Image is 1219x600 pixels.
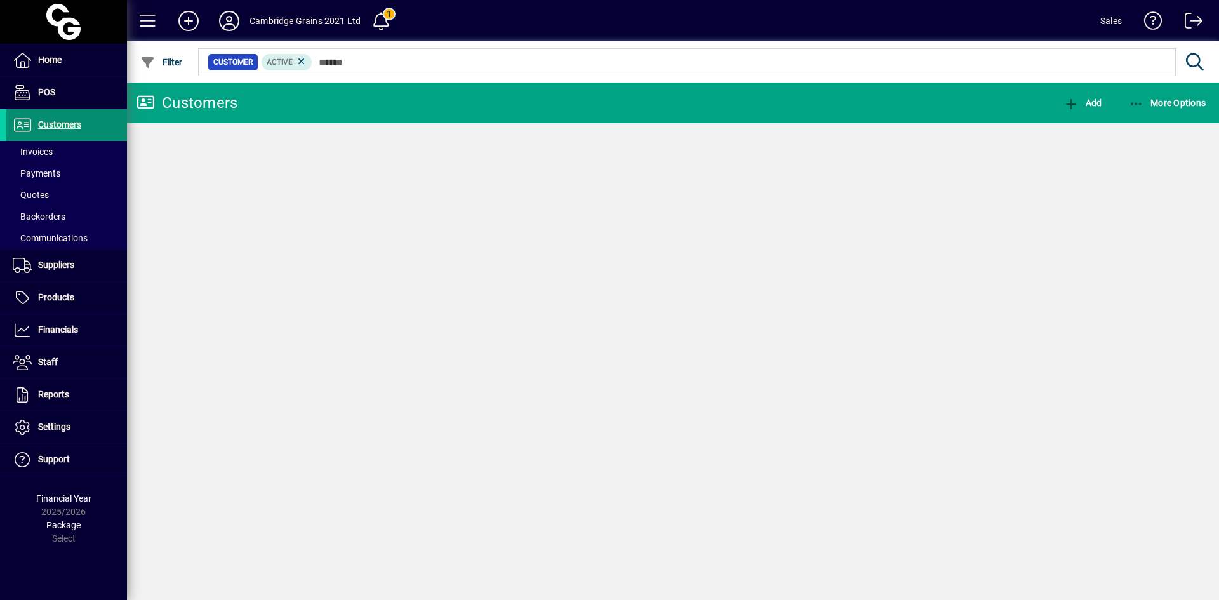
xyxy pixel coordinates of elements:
[13,211,65,222] span: Backorders
[6,314,127,346] a: Financials
[38,389,69,399] span: Reports
[13,233,88,243] span: Communications
[213,56,253,69] span: Customer
[6,206,127,227] a: Backorders
[6,282,127,314] a: Products
[6,184,127,206] a: Quotes
[140,57,183,67] span: Filter
[6,444,127,476] a: Support
[6,347,127,378] a: Staff
[13,190,49,200] span: Quotes
[38,260,74,270] span: Suppliers
[6,227,127,249] a: Communications
[1129,98,1206,108] span: More Options
[1126,91,1209,114] button: More Options
[38,324,78,335] span: Financials
[267,58,293,67] span: Active
[6,77,127,109] a: POS
[262,54,312,70] mat-chip: Activation Status: Active
[6,250,127,281] a: Suppliers
[6,411,127,443] a: Settings
[209,10,250,32] button: Profile
[13,147,53,157] span: Invoices
[38,357,58,367] span: Staff
[36,493,91,503] span: Financial Year
[1100,11,1122,31] div: Sales
[1175,3,1203,44] a: Logout
[38,422,70,432] span: Settings
[168,10,209,32] button: Add
[250,11,361,31] div: Cambridge Grains 2021 Ltd
[38,119,81,130] span: Customers
[6,44,127,76] a: Home
[38,55,62,65] span: Home
[38,87,55,97] span: POS
[38,292,74,302] span: Products
[6,163,127,184] a: Payments
[6,141,127,163] a: Invoices
[13,168,60,178] span: Payments
[1060,91,1105,114] button: Add
[6,379,127,411] a: Reports
[1135,3,1162,44] a: Knowledge Base
[1063,98,1102,108] span: Add
[137,93,237,113] div: Customers
[38,454,70,464] span: Support
[46,520,81,530] span: Package
[137,51,186,74] button: Filter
